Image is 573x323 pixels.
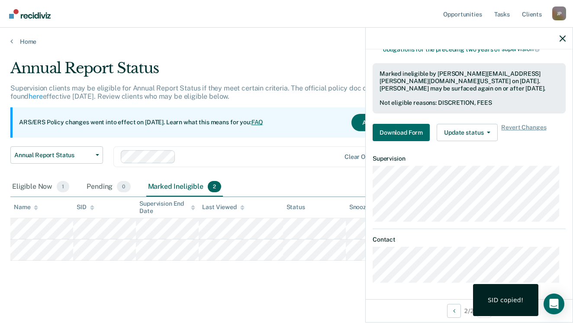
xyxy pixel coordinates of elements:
[77,203,94,211] div: SID
[208,181,221,192] span: 2
[349,203,398,211] div: Snooze ends in
[373,236,566,243] dt: Contact
[552,6,566,20] div: J P
[501,124,546,141] span: Revert Changes
[146,178,223,197] div: Marked Ineligible
[437,124,498,141] button: Update status
[10,38,563,45] a: Home
[9,9,51,19] img: Recidiviz
[544,294,564,314] div: Open Intercom Messenger
[29,92,42,100] a: here
[344,153,384,161] div: Clear officers
[10,59,440,84] div: Annual Report Status
[139,200,195,215] div: Supervision End Date
[85,178,132,197] div: Pending
[57,181,69,192] span: 1
[351,114,434,131] button: Acknowledge & Close
[447,304,461,318] button: Previous Opportunity
[14,203,38,211] div: Name
[366,299,573,322] div: 2 / 2
[19,118,263,127] p: ARS/ERS Policy changes went into effect on [DATE]. Learn what this means for you:
[202,203,244,211] div: Last Viewed
[380,70,559,92] div: Marked ineligible by [PERSON_NAME][EMAIL_ADDRESS][PERSON_NAME][DOMAIN_NAME][US_STATE] on [DATE]. ...
[373,155,566,162] dt: Supervision
[286,203,305,211] div: Status
[373,124,433,141] a: Navigate to form link
[552,6,566,20] button: Profile dropdown button
[117,181,130,192] span: 0
[373,124,430,141] button: Download Form
[488,296,524,304] div: SID copied!
[14,152,92,159] span: Annual Report Status
[10,178,71,197] div: Eligible Now
[251,119,264,126] a: FAQ
[10,84,384,100] p: Supervision clients may be eligible for Annual Report Status if they meet certain criteria. The o...
[380,99,559,107] div: Not eligible reasons: DISCRETION, FEES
